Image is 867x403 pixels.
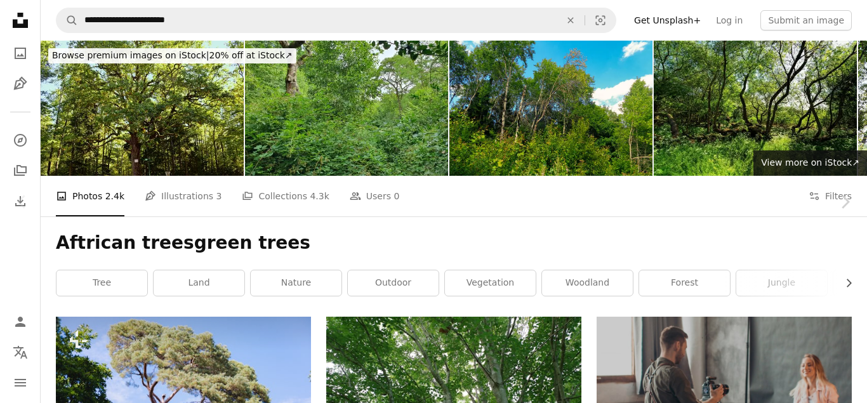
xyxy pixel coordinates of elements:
[654,41,857,176] img: Heuckenlock nature reserve in Hamburg
[350,176,400,216] a: Users 0
[8,128,33,153] a: Explore
[626,10,708,30] a: Get Unsplash+
[8,340,33,365] button: Language
[394,189,400,203] span: 0
[145,176,222,216] a: Illustrations 3
[56,8,78,32] button: Search Unsplash
[445,270,536,296] a: vegetation
[736,270,827,296] a: jungle
[760,10,852,30] button: Submit an image
[542,270,633,296] a: woodland
[216,189,222,203] span: 3
[753,150,867,176] a: View more on iStock↗
[837,270,852,296] button: scroll list to the right
[8,309,33,334] a: Log in / Sign up
[585,8,616,32] button: Visual search
[557,8,585,32] button: Clear
[761,157,859,168] span: View more on iStock ↗
[41,41,304,71] a: Browse premium images on iStock|20% off at iStock↗
[154,270,244,296] a: land
[8,370,33,395] button: Menu
[348,270,439,296] a: outdoor
[8,71,33,96] a: Illustrations
[52,50,209,60] span: Browse premium images on iStock |
[251,270,341,296] a: nature
[708,10,750,30] a: Log in
[809,176,852,216] button: Filters
[8,41,33,66] a: Photos
[41,41,244,176] img: Tree on the road to Saint-Yorre
[639,270,730,296] a: forest
[449,41,652,176] img: Faery summer sunny forest in August. Colorful and amazing wild flora of Europe
[48,48,296,63] div: 20% off at iStock ↗
[310,189,329,203] span: 4.3k
[245,41,448,176] img: A group of trees in a forest with sunshine
[56,270,147,296] a: tree
[56,232,852,254] h1: Aftrican treesgreen trees
[56,8,616,33] form: Find visuals sitewide
[823,141,867,263] a: Next
[242,176,329,216] a: Collections 4.3k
